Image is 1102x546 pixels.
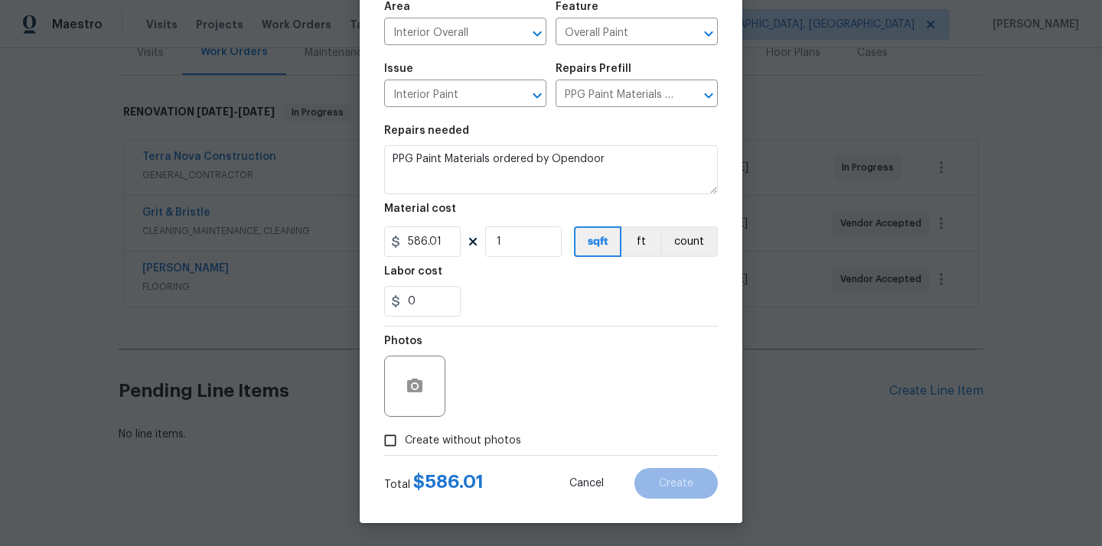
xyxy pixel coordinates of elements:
button: Create [634,468,718,499]
button: Open [698,23,719,44]
button: count [660,226,718,257]
button: Open [527,85,548,106]
h5: Area [384,2,410,12]
h5: Repairs Prefill [556,63,631,74]
span: Create [659,478,693,489]
span: Create without photos [405,433,521,449]
h5: Material cost [384,203,456,214]
button: Cancel [545,468,628,499]
h5: Feature [556,2,598,12]
h5: Issue [384,63,413,74]
span: $ 586.01 [413,473,484,491]
button: Open [527,23,548,44]
textarea: PPG Paint Materials ordered by Opendoor [384,145,718,194]
div: Total [384,474,484,492]
h5: Repairs needed [384,125,469,136]
button: Open [698,85,719,106]
span: Cancel [569,478,604,489]
button: ft [621,226,660,257]
h5: Labor cost [384,266,442,277]
h5: Photos [384,336,422,346]
button: sqft [574,226,621,257]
